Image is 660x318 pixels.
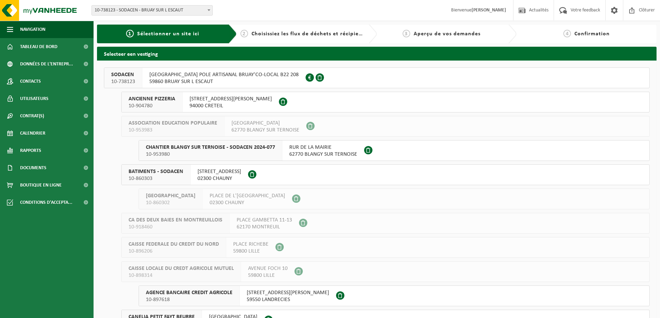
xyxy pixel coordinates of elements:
span: AGENCE BANCAIRE CREDIT AGRICOLE [146,289,232,296]
span: Rapports [20,142,41,159]
span: [STREET_ADDRESS][PERSON_NAME] [190,96,272,102]
span: CHANTIER BLANGY SUR TERNOISE - SODACEN 2024-077 [146,144,275,151]
span: ASSOCIATION EDUCATION POPULAIRE [129,120,217,127]
h2: Selecteer een vestiging [97,47,657,60]
span: ANCIENNE PIZZERIA [129,96,175,102]
button: BATIMENTS - SODACEN 10-860303 [STREET_ADDRESS]02300 CHAUNY [121,164,650,185]
span: BATIMENTS - SODACEN [129,168,183,175]
span: 59800 LILLE [233,248,269,255]
span: SODACEN [111,71,135,78]
button: SODACEN 10-738123 [GEOGRAPHIC_DATA] POLE ARTISANAL BRUAY'CO-LOCAL B22 20859860 BRUAY SUR L ESCAUT [104,67,650,88]
span: CA DES DEUX BAIES EN MONTREUILLOIS [129,217,222,224]
span: 59860 BRUAY SUR L ESCAUT [149,78,299,85]
span: RUR DE LA MAIRIE [289,144,357,151]
span: 10-898314 [129,272,234,279]
span: 10-860302 [146,199,195,206]
span: 62770 BLANGY SUR TERNOISE [289,151,357,158]
strong: [PERSON_NAME] [472,8,506,13]
span: 10-896206 [129,248,219,255]
span: 1 [126,30,134,37]
span: Documents [20,159,46,176]
span: 62770 BLANGY SUR TERNOISE [231,127,299,134]
span: Navigation [20,21,45,38]
span: Boutique en ligne [20,176,62,194]
span: 59800 LILLE [248,272,288,279]
span: 2 [240,30,248,37]
span: 10-738123 [111,78,135,85]
span: 02300 CHAUNY [210,199,285,206]
button: ANCIENNE PIZZERIA 10-904780 [STREET_ADDRESS][PERSON_NAME]94000 CRETEIL [121,92,650,112]
span: CAISSE FEDERALE DU CREDIT DU NORD [129,241,219,248]
span: 02300 CHAUNY [197,175,241,182]
span: [STREET_ADDRESS] [197,168,241,175]
span: Contrat(s) [20,107,44,125]
span: 10-918460 [129,224,222,230]
span: PLACE RICHEBE [233,241,269,248]
span: Contacts [20,73,41,90]
span: [GEOGRAPHIC_DATA] [146,192,195,199]
span: Tableau de bord [20,38,58,55]
span: 4 [563,30,571,37]
span: 62170 MONTREUIL [237,224,292,230]
span: [STREET_ADDRESS][PERSON_NAME] [247,289,329,296]
span: Sélectionner un site ici [137,31,199,37]
span: 10-953983 [129,127,217,134]
span: [GEOGRAPHIC_DATA] [231,120,299,127]
span: Confirmation [574,31,610,37]
span: AVENUE FOCH 10 [248,265,288,272]
span: 10-738123 - SODACEN - BRUAY SUR L ESCAUT [91,5,213,16]
span: CAISSE LOCALE DU CREDT AGRICOLE MUTUEL [129,265,234,272]
span: 94000 CRETEIL [190,102,272,109]
span: 3 [403,30,410,37]
span: Données de l'entrepr... [20,55,73,73]
span: Utilisateurs [20,90,49,107]
button: CHANTIER BLANGY SUR TERNOISE - SODACEN 2024-077 10-953980 RUR DE LA MAIRIE62770 BLANGY SUR TERNOISE [139,140,650,161]
span: 10-738123 - SODACEN - BRUAY SUR L ESCAUT [92,6,212,15]
span: PLACE GAMBETTA 11-13 [237,217,292,224]
span: Choisissiez les flux de déchets et récipients [252,31,367,37]
span: 10-904780 [129,102,175,109]
span: 59550 LANDRECIES [247,296,329,303]
span: PLACE DE L'[GEOGRAPHIC_DATA] [210,192,285,199]
span: 10-897618 [146,296,232,303]
iframe: chat widget [3,303,116,318]
span: 10-953980 [146,151,275,158]
span: Aperçu de vos demandes [414,31,481,37]
span: Conditions d'accepta... [20,194,72,211]
span: [GEOGRAPHIC_DATA] POLE ARTISANAL BRUAY'CO-LOCAL B22 208 [149,71,299,78]
span: Calendrier [20,125,45,142]
button: AGENCE BANCAIRE CREDIT AGRICOLE 10-897618 [STREET_ADDRESS][PERSON_NAME]59550 LANDRECIES [139,285,650,306]
span: 10-860303 [129,175,183,182]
